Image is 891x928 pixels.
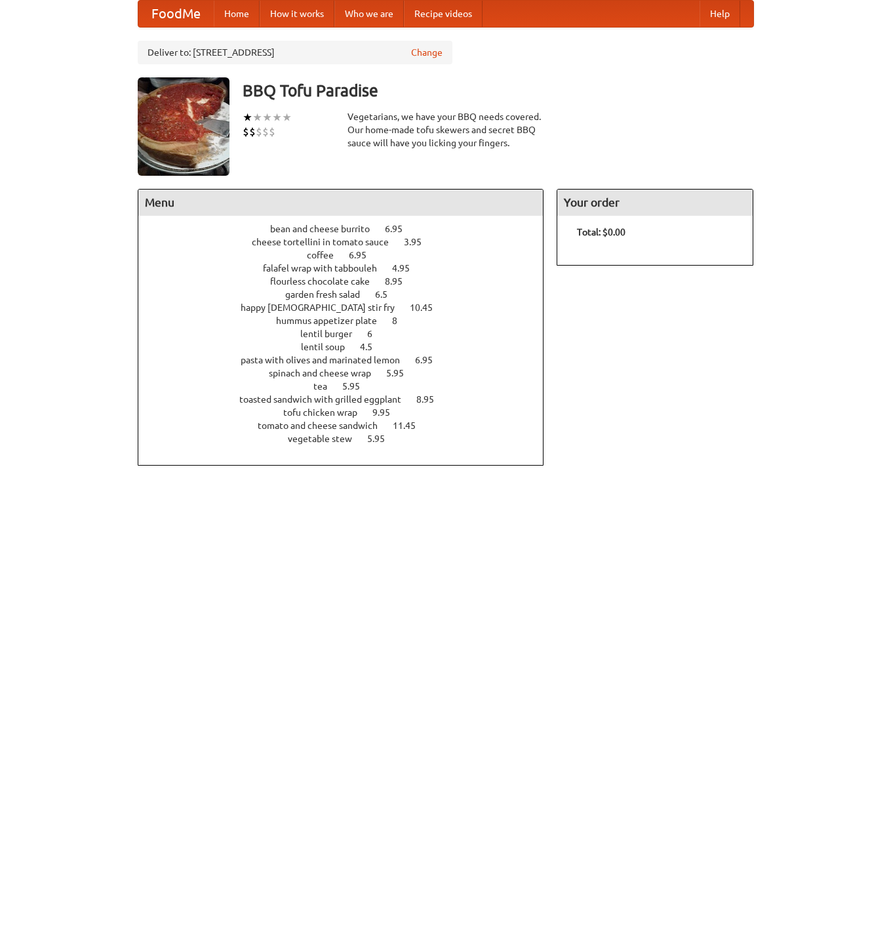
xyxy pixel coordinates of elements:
[276,315,422,326] a: hummus appetizer plate 8
[313,381,384,392] a: tea 5.95
[269,368,384,378] span: spinach and cheese wrap
[270,276,427,287] a: flourless chocolate cake 8.95
[372,407,403,418] span: 9.95
[577,227,625,237] b: Total: $0.00
[270,224,383,234] span: bean and cheese burrito
[288,434,365,444] span: vegetable stew
[385,276,416,287] span: 8.95
[138,41,452,64] div: Deliver to: [STREET_ADDRESS]
[283,407,370,418] span: tofu chicken wrap
[393,420,429,431] span: 11.45
[138,1,214,27] a: FoodMe
[285,289,412,300] a: garden fresh salad 6.5
[252,110,262,125] li: ★
[258,420,391,431] span: tomato and cheese sandwich
[700,1,740,27] a: Help
[415,355,446,365] span: 6.95
[241,355,413,365] span: pasta with olives and marinated lemon
[252,237,402,247] span: cheese tortellini in tomato sauce
[283,407,414,418] a: tofu chicken wrap 9.95
[276,315,390,326] span: hummus appetizer plate
[300,329,365,339] span: lentil burger
[367,434,398,444] span: 5.95
[239,394,414,405] span: toasted sandwich with grilled eggplant
[249,125,256,139] li: $
[307,250,347,260] span: coffee
[375,289,401,300] span: 6.5
[411,46,443,59] a: Change
[270,276,383,287] span: flourless chocolate cake
[138,77,229,176] img: angular.jpg
[342,381,373,392] span: 5.95
[269,125,275,139] li: $
[386,368,417,378] span: 5.95
[392,263,423,273] span: 4.95
[360,342,386,352] span: 4.5
[404,237,435,247] span: 3.95
[241,302,457,313] a: happy [DEMOGRAPHIC_DATA] stir fry 10.45
[301,342,397,352] a: lentil soup 4.5
[214,1,260,27] a: Home
[272,110,282,125] li: ★
[313,381,340,392] span: tea
[392,315,410,326] span: 8
[241,302,408,313] span: happy [DEMOGRAPHIC_DATA] stir fry
[557,190,753,216] h4: Your order
[367,329,386,339] span: 6
[385,224,416,234] span: 6.95
[347,110,544,150] div: Vegetarians, we have your BBQ needs covered. Our home-made tofu skewers and secret BBQ sauce will...
[416,394,447,405] span: 8.95
[243,77,754,104] h3: BBQ Tofu Paradise
[243,110,252,125] li: ★
[270,224,427,234] a: bean and cheese burrito 6.95
[334,1,404,27] a: Who we are
[252,237,446,247] a: cheese tortellini in tomato sauce 3.95
[241,355,457,365] a: pasta with olives and marinated lemon 6.95
[285,289,373,300] span: garden fresh salad
[262,125,269,139] li: $
[263,263,434,273] a: falafel wrap with tabbouleh 4.95
[282,110,292,125] li: ★
[258,420,440,431] a: tomato and cheese sandwich 11.45
[263,263,390,273] span: falafel wrap with tabbouleh
[239,394,458,405] a: toasted sandwich with grilled eggplant 8.95
[260,1,334,27] a: How it works
[410,302,446,313] span: 10.45
[243,125,249,139] li: $
[288,434,409,444] a: vegetable stew 5.95
[307,250,391,260] a: coffee 6.95
[138,190,544,216] h4: Menu
[256,125,262,139] li: $
[349,250,380,260] span: 6.95
[262,110,272,125] li: ★
[301,342,358,352] span: lentil soup
[269,368,428,378] a: spinach and cheese wrap 5.95
[300,329,397,339] a: lentil burger 6
[404,1,483,27] a: Recipe videos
